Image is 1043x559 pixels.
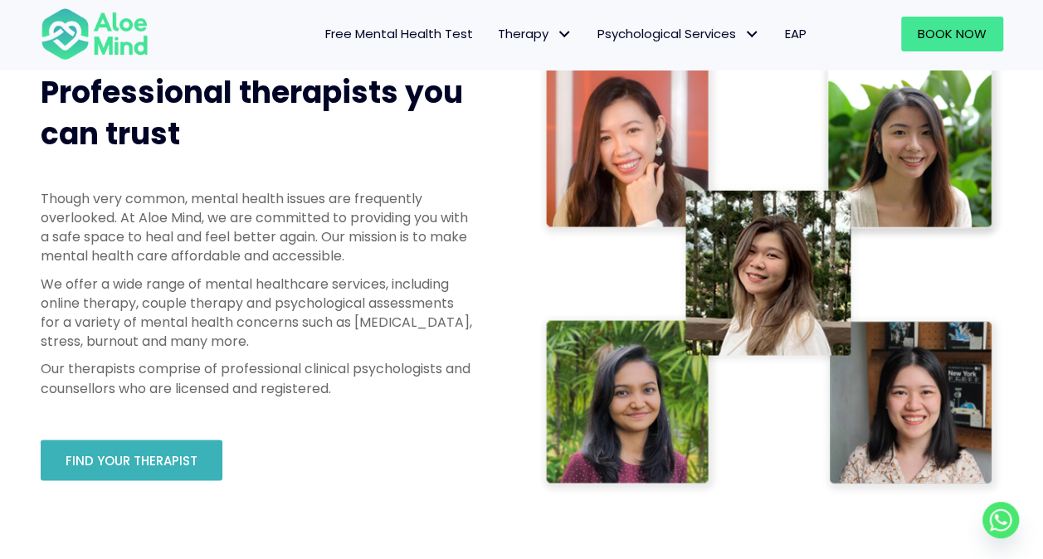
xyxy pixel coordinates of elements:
[553,22,577,46] span: Therapy: submenu
[498,25,573,42] span: Therapy
[773,17,819,51] a: EAP
[918,25,987,42] span: Book Now
[485,17,585,51] a: TherapyTherapy: submenu
[41,71,463,155] span: Professional therapists you can trust
[982,502,1019,538] a: Whatsapp
[41,359,472,397] p: Our therapists comprise of professional clinical psychologists and counsellors who are licensed a...
[325,25,473,42] span: Free Mental Health Test
[66,452,197,469] span: Find your therapist
[585,17,773,51] a: Psychological ServicesPsychological Services: submenu
[170,17,819,51] nav: Menu
[539,56,1003,496] img: Therapist collage
[41,275,472,352] p: We offer a wide range of mental healthcare services, including online therapy, couple therapy and...
[41,440,222,480] a: Find your therapist
[785,25,807,42] span: EAP
[597,25,760,42] span: Psychological Services
[740,22,764,46] span: Psychological Services: submenu
[41,7,149,61] img: Aloe mind Logo
[41,189,472,266] p: Though very common, mental health issues are frequently overlooked. At Aloe Mind, we are committe...
[313,17,485,51] a: Free Mental Health Test
[901,17,1003,51] a: Book Now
